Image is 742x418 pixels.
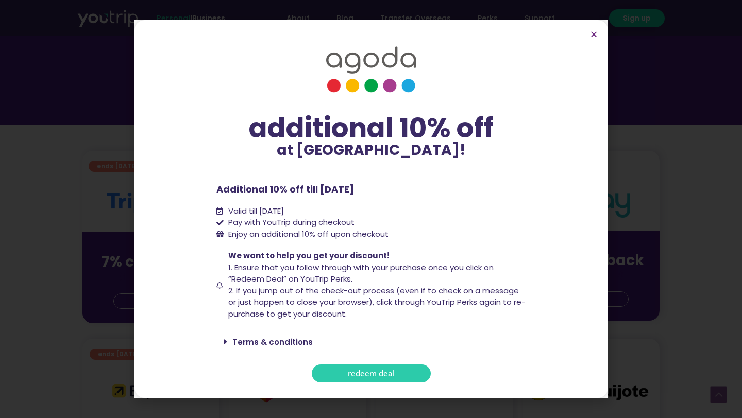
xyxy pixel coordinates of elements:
[226,217,355,229] span: Pay with YouTrip during checkout
[216,182,526,196] p: Additional 10% off till [DATE]
[228,229,389,239] span: Enjoy an additional 10% off upon checkout
[216,143,526,158] p: at [GEOGRAPHIC_DATA]!
[228,285,526,319] span: 2. If you jump out of the check-out process (even if to check on a message or just happen to clos...
[226,205,284,217] span: Valid till [DATE]
[312,364,431,382] a: redeem deal
[216,113,526,143] div: additional 10% off
[348,370,395,377] span: redeem deal
[228,250,390,261] span: We want to help you get your discount!
[590,30,598,38] a: Close
[228,262,494,285] span: 1. Ensure that you follow through with your purchase once you click on “Redeem Deal” on YouTrip P...
[216,330,526,354] div: Terms & conditions
[232,337,313,347] a: Terms & conditions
